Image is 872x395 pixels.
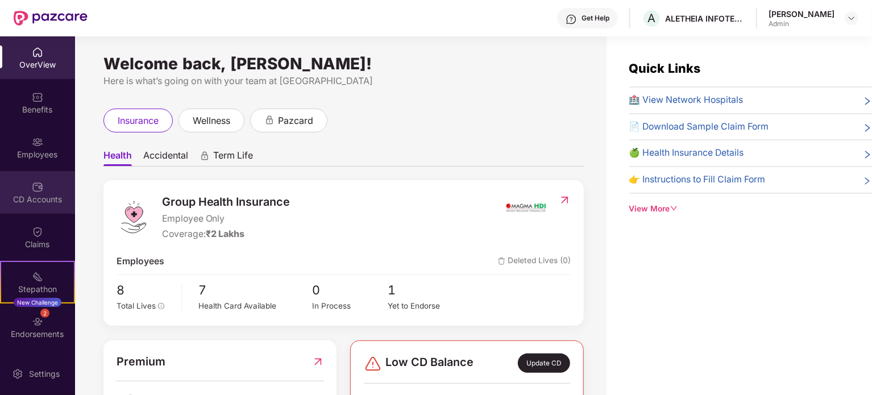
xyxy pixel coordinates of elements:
[103,149,132,166] span: Health
[117,200,151,234] img: logo
[769,9,834,19] div: [PERSON_NAME]
[14,11,88,26] img: New Pazcare Logo
[264,115,275,125] div: animation
[103,59,584,68] div: Welcome back, [PERSON_NAME]!
[32,181,43,193] img: svg+xml;base64,PHN2ZyBpZD0iQ0RfQWNjb3VudHMiIGRhdGEtbmFtZT0iQ0QgQWNjb3VudHMiIHhtbG5zPSJodHRwOi8vd3...
[32,136,43,148] img: svg+xml;base64,PHN2ZyBpZD0iRW1wbG95ZWVzIiB4bWxucz0iaHR0cDovL3d3dy53My5vcmcvMjAwMC9zdmciIHdpZHRoPS...
[117,353,165,371] span: Premium
[32,316,43,327] img: svg+xml;base64,PHN2ZyBpZD0iRW5kb3JzZW1lbnRzIiB4bWxucz0iaHR0cDovL3d3dy53My5vcmcvMjAwMC9zdmciIHdpZH...
[32,47,43,58] img: svg+xml;base64,PHN2ZyBpZD0iSG9tZSIgeG1sbnM9Imh0dHA6Ly93d3cudzMub3JnLzIwMDAvc3ZnIiB3aWR0aD0iMjAiIG...
[670,205,678,213] span: down
[40,309,49,318] div: 2
[629,146,744,160] span: 🍏 Health Insurance Details
[863,148,872,160] span: right
[364,355,382,373] img: svg+xml;base64,PHN2ZyBpZD0iRGFuZ2VyLTMyeDMyIiB4bWxucz0iaHR0cDovL3d3dy53My5vcmcvMjAwMC9zdmciIHdpZH...
[863,122,872,134] span: right
[117,281,173,300] span: 8
[505,193,547,222] img: insurerIcon
[162,212,290,226] span: Employee Only
[629,120,769,134] span: 📄 Download Sample Claim Form
[385,354,474,373] span: Low CD Balance
[32,226,43,238] img: svg+xml;base64,PHN2ZyBpZD0iQ2xhaW0iIHhtbG5zPSJodHRwOi8vd3d3LnczLm9yZy8yMDAwL3N2ZyIgd2lkdGg9IjIwIi...
[769,19,834,28] div: Admin
[118,114,159,128] span: insurance
[629,173,766,187] span: 👉 Instructions to Fill Claim Form
[162,227,290,242] div: Coverage:
[213,149,253,166] span: Term Life
[200,151,210,161] div: animation
[143,149,188,166] span: Accidental
[498,257,505,265] img: deleteIcon
[863,175,872,187] span: right
[117,301,156,310] span: Total Lives
[629,93,744,107] span: 🏥 View Network Hospitals
[629,203,872,215] div: View More
[158,303,165,310] span: info-circle
[193,114,230,128] span: wellness
[566,14,577,25] img: svg+xml;base64,PHN2ZyBpZD0iSGVscC0zMngzMiIgeG1sbnM9Imh0dHA6Ly93d3cudzMub3JnLzIwMDAvc3ZnIiB3aWR0aD...
[103,74,584,88] div: Here is what’s going on with your team at [GEOGRAPHIC_DATA]
[199,281,313,300] span: 7
[26,368,63,380] div: Settings
[312,300,388,312] div: In Process
[206,228,245,239] span: ₹2 Lakhs
[498,255,571,269] span: Deleted Lives (0)
[388,300,464,312] div: Yet to Endorse
[199,300,313,312] div: Health Card Available
[518,354,570,373] div: Update CD
[847,14,856,23] img: svg+xml;base64,PHN2ZyBpZD0iRHJvcGRvd24tMzJ4MzIiIHhtbG5zPSJodHRwOi8vd3d3LnczLm9yZy8yMDAwL3N2ZyIgd2...
[559,194,571,206] img: RedirectIcon
[278,114,313,128] span: pazcard
[32,92,43,103] img: svg+xml;base64,PHN2ZyBpZD0iQmVuZWZpdHMiIHhtbG5zPSJodHRwOi8vd3d3LnczLm9yZy8yMDAwL3N2ZyIgd2lkdGg9Ij...
[12,368,23,380] img: svg+xml;base64,PHN2ZyBpZD0iU2V0dGluZy0yMHgyMCIgeG1sbnM9Imh0dHA6Ly93d3cudzMub3JnLzIwMDAvc3ZnIiB3aW...
[1,284,74,295] div: Stepathon
[582,14,609,23] div: Get Help
[117,255,164,269] span: Employees
[388,281,464,300] span: 1
[665,13,745,24] div: ALETHEIA INFOTECH PRIVATE LIMITED
[312,281,388,300] span: 0
[863,95,872,107] span: right
[32,271,43,282] img: svg+xml;base64,PHN2ZyB4bWxucz0iaHR0cDovL3d3dy53My5vcmcvMjAwMC9zdmciIHdpZHRoPSIyMSIgaGVpZ2h0PSIyMC...
[14,298,61,307] div: New Challenge
[648,11,656,25] span: A
[162,193,290,211] span: Group Health Insurance
[629,61,701,76] span: Quick Links
[312,353,324,371] img: RedirectIcon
